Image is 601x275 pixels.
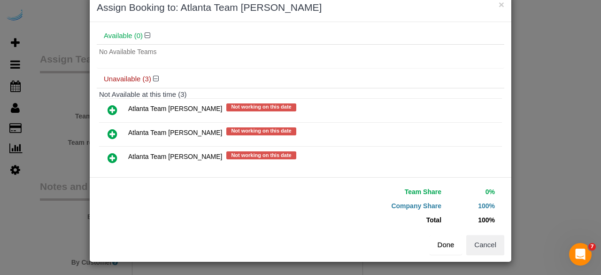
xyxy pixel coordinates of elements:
span: Atlanta Team [PERSON_NAME] [128,105,222,113]
td: Total [308,213,444,227]
span: Not working on this date [226,151,296,159]
td: Team Share [308,185,444,199]
button: Cancel [466,235,504,255]
td: 100% [444,199,497,213]
span: Atlanta Team [PERSON_NAME] [128,153,222,161]
iframe: Intercom live chat [569,243,592,266]
span: 7 [588,243,596,251]
h4: Unavailable (3) [104,75,497,83]
td: 0% [444,185,497,199]
span: Atlanta Team [PERSON_NAME] [128,129,222,137]
span: No Available Teams [99,48,156,55]
h4: Available (0) [104,32,497,40]
span: Not working on this date [226,103,296,111]
h4: Not Available at this time (3) [99,91,502,99]
h3: Assign Booking to: Atlanta Team [PERSON_NAME] [97,0,504,15]
span: Not working on this date [226,127,296,135]
td: Company Share [308,199,444,213]
td: 100% [444,213,497,227]
button: Done [430,235,462,255]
